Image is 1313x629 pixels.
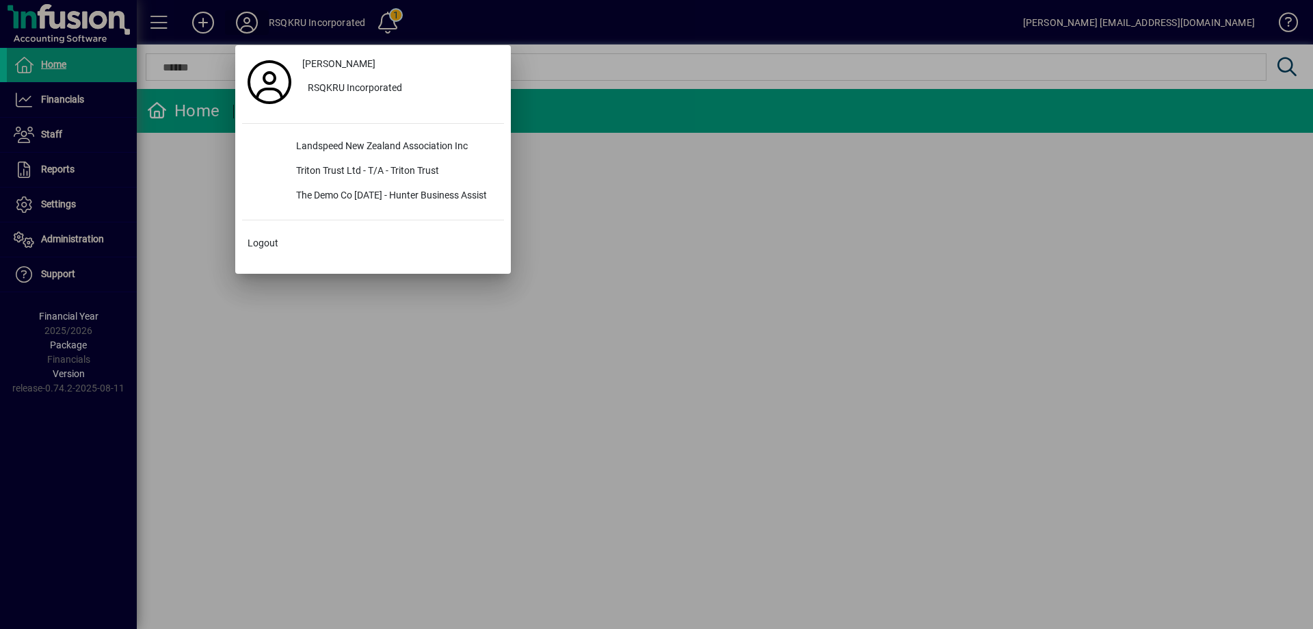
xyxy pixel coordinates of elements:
button: Landspeed New Zealand Association Inc [242,135,504,159]
span: [PERSON_NAME] [302,57,375,71]
button: Logout [242,231,504,256]
button: Triton Trust Ltd - T/A - Triton Trust [242,159,504,184]
div: Triton Trust Ltd - T/A - Triton Trust [285,159,504,184]
span: Logout [248,236,278,251]
a: [PERSON_NAME] [297,52,504,77]
div: Landspeed New Zealand Association Inc [285,135,504,159]
a: Profile [242,70,297,94]
div: The Demo Co [DATE] - Hunter Business Assist [285,184,504,209]
button: RSQKRU Incorporated [297,77,504,101]
button: The Demo Co [DATE] - Hunter Business Assist [242,184,504,209]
